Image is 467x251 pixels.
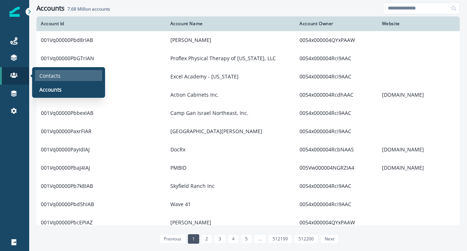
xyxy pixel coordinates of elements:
a: 001Vq00000PbcEPIAZ[PERSON_NAME]0054x000004QYxPAAW [36,213,460,232]
h1: Accounts [36,4,65,12]
ul: Pagination [158,234,339,244]
td: [PERSON_NAME] [166,31,296,49]
div: Account Owner [300,21,373,27]
a: 001Vq00000Pbd5hIABWave 410054x000004Rci9AAC [36,195,460,213]
td: [GEOGRAPHIC_DATA][PERSON_NAME] [166,122,296,140]
td: 0054x000004QYxPAAW [295,31,377,49]
td: 0054x000004Rci9AAC [295,67,377,86]
a: Page 5 [241,234,252,244]
td: PMBID [166,159,296,177]
td: Skyfield Ranch Inc [166,177,296,195]
a: 001Vq00000PbGTrIANProflex Physical Therapy of [US_STATE], LLC0054x000004Rci9AAC [36,49,460,67]
td: 0054x000004QYxPAAW [295,213,377,232]
td: 001Vq00000PbcEPIAZ [36,213,166,232]
a: 001Vq00000Pb7k8IABSkyfield Ranch Inc0054x000004Rci9AAC [36,177,460,195]
a: 001Vq00000PayIdIAJDocRx0054x000004RcbNAAS[DOMAIN_NAME] [36,140,460,159]
a: 001Vq00000Pbd8rIAB[PERSON_NAME]0054x000004QYxPAAW [36,31,460,49]
td: 0054x000004RcdhAAC [295,86,377,104]
a: 001Vq00000PbZRqIANExcel Academy - [US_STATE]0054x000004Rci9AAC [36,67,460,86]
td: 0054x000004Rci9AAC [295,104,377,122]
span: 7.68 Million [67,6,91,12]
p: Contacts [39,72,61,80]
td: 001Vq00000PbaJ4IAJ [36,159,166,177]
td: 0054x000004Rci9AAC [295,177,377,195]
td: Excel Academy - [US_STATE] [166,67,296,86]
td: Proflex Physical Therapy of [US_STATE], LLC [166,49,296,67]
a: Next page [320,234,339,244]
a: Page 4 [228,234,239,244]
p: Accounts [39,86,62,93]
a: Page 512199 [268,234,292,244]
h2: accounts [67,7,110,12]
td: 0054x000004Rci9AAC [295,122,377,140]
td: [DOMAIN_NAME] [378,140,460,159]
td: 001Vq00000PaxrFIAR [36,122,166,140]
td: 001Vq00000Pbd5hIAB [36,195,166,213]
td: 005Vw000004NGRZIA4 [295,159,377,177]
td: Camp Gan Israel Northeast, Inc. [166,104,296,122]
a: Contacts [35,70,102,81]
td: Wave 41 [166,195,296,213]
a: Page 3 [214,234,225,244]
td: 001Vq00000Pbd8rIAB [36,31,166,49]
td: 001Vq00000PayIdIAJ [36,140,166,159]
td: [DOMAIN_NAME] [378,159,460,177]
a: Page 512200 [294,234,318,244]
a: 001Vq00000PbbexIABCamp Gan Israel Northeast, Inc.0054x000004Rci9AAC [36,104,460,122]
td: 0054x000004Rci9AAC [295,195,377,213]
td: [PERSON_NAME] [166,213,296,232]
a: 001Vq00000Pak4dIABAction Cabinets Inc.0054x000004RcdhAAC[DOMAIN_NAME] [36,86,460,104]
img: Inflection [9,7,20,17]
a: 001Vq00000PbaJ4IAJPMBID005Vw000004NGRZIA4[DOMAIN_NAME] [36,159,460,177]
td: Action Cabinets Inc. [166,86,296,104]
td: 0054x000004RcbNAAS [295,140,377,159]
div: Account Id [41,21,162,27]
td: [DOMAIN_NAME] [378,86,460,104]
div: Website [382,21,455,27]
td: 0054x000004Rci9AAC [295,49,377,67]
a: Accounts [35,84,102,95]
td: DocRx [166,140,296,159]
td: 001Vq00000PbbexIAB [36,104,166,122]
a: Page 2 [201,234,212,244]
td: 001Vq00000Pb7k8IAB [36,177,166,195]
div: Account Name [170,21,291,27]
a: Jump forward [254,234,266,244]
td: 001Vq00000PbGTrIAN [36,49,166,67]
a: 001Vq00000PaxrFIAR[GEOGRAPHIC_DATA][PERSON_NAME]0054x000004Rci9AAC [36,122,460,140]
a: Page 1 is your current page [188,234,199,244]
